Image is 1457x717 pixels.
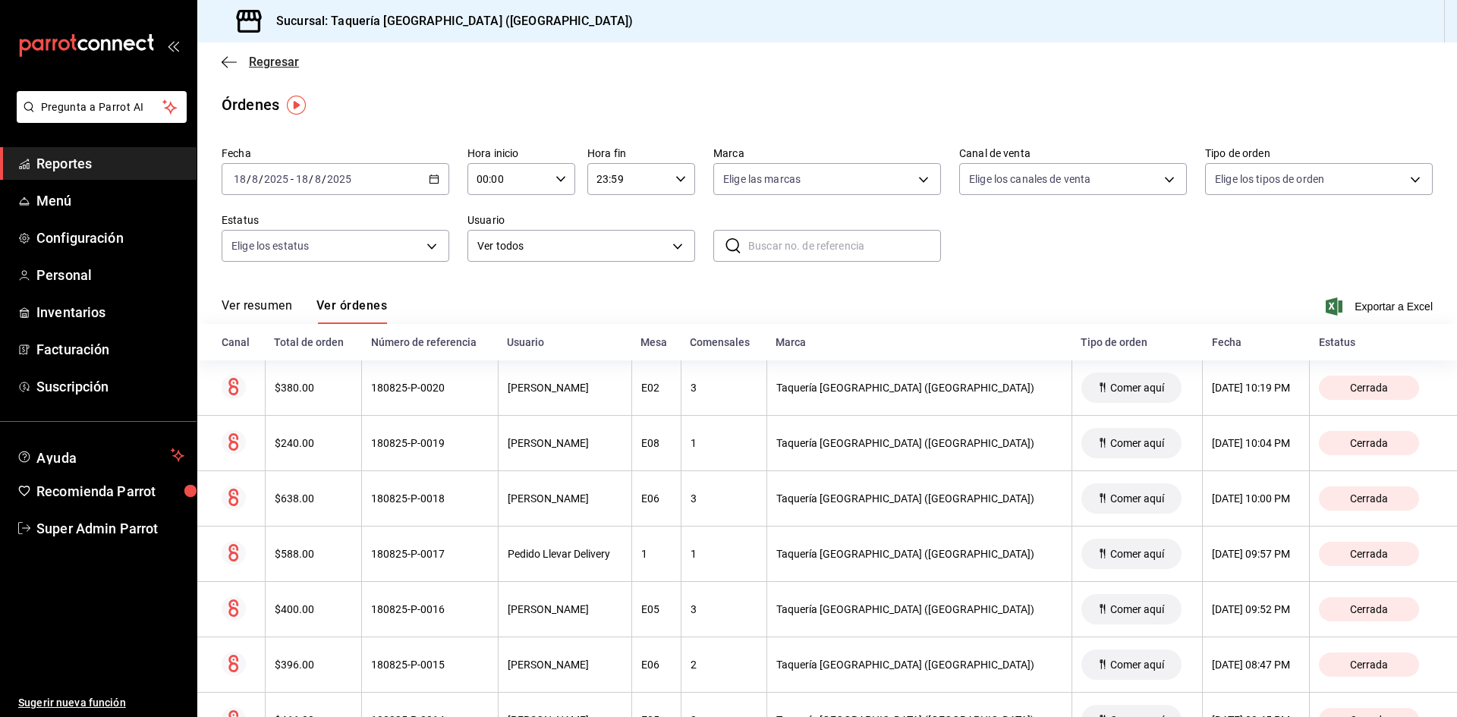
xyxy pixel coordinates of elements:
input: -- [295,173,309,185]
div: $240.00 [275,437,353,449]
div: Comensales [690,336,757,348]
span: Elige los estatus [231,238,309,253]
input: Buscar no. de referencia [748,231,941,261]
div: Usuario [507,336,622,348]
label: Hora inicio [467,148,575,159]
input: ---- [326,173,352,185]
div: $380.00 [275,382,353,394]
label: Hora fin [587,148,695,159]
input: ---- [263,173,289,185]
div: 1 [691,437,757,449]
span: Menú [36,190,184,211]
div: Total de orden [274,336,353,348]
button: Pregunta a Parrot AI [17,91,187,123]
label: Usuario [467,215,695,225]
div: [DATE] 09:57 PM [1212,548,1300,560]
div: Órdenes [222,93,279,116]
span: Comer aquí [1104,603,1170,615]
span: / [322,173,326,185]
span: / [247,173,251,185]
span: / [309,173,313,185]
div: navigation tabs [222,298,387,324]
span: Sugerir nueva función [18,695,184,711]
span: Ayuda [36,446,165,464]
input: -- [314,173,322,185]
div: 180825-P-0018 [371,492,488,505]
span: Cerrada [1344,492,1394,505]
label: Marca [713,148,941,159]
div: $638.00 [275,492,353,505]
div: Estatus [1319,336,1433,348]
span: Comer aquí [1104,659,1170,671]
div: E06 [641,492,672,505]
div: Número de referencia [371,336,489,348]
div: E02 [641,382,672,394]
span: Super Admin Parrot [36,518,184,539]
div: [PERSON_NAME] [508,603,622,615]
span: Cerrada [1344,603,1394,615]
div: [PERSON_NAME] [508,437,622,449]
label: Canal de venta [959,148,1187,159]
img: Tooltip marker [287,96,306,115]
div: [DATE] 08:47 PM [1212,659,1300,671]
div: Canal [222,336,256,348]
div: Mesa [640,336,672,348]
div: Tipo de orden [1081,336,1194,348]
input: -- [251,173,259,185]
button: Ver órdenes [316,298,387,324]
div: Taquería [GEOGRAPHIC_DATA] ([GEOGRAPHIC_DATA]) [776,603,1062,615]
input: -- [233,173,247,185]
span: Comer aquí [1104,382,1170,394]
span: Elige los canales de venta [969,171,1090,187]
div: [PERSON_NAME] [508,659,622,671]
span: Configuración [36,228,184,248]
div: Taquería [GEOGRAPHIC_DATA] ([GEOGRAPHIC_DATA]) [776,659,1062,671]
button: Regresar [222,55,299,69]
div: $400.00 [275,603,353,615]
span: Suscripción [36,376,184,397]
div: 180825-P-0017 [371,548,488,560]
div: [DATE] 09:52 PM [1212,603,1300,615]
div: 2 [691,659,757,671]
div: [DATE] 10:04 PM [1212,437,1300,449]
span: Facturación [36,339,184,360]
div: Taquería [GEOGRAPHIC_DATA] ([GEOGRAPHIC_DATA]) [776,492,1062,505]
div: E05 [641,603,672,615]
div: 180825-P-0019 [371,437,488,449]
div: Fecha [1212,336,1301,348]
div: 1 [641,548,672,560]
span: Recomienda Parrot [36,481,184,502]
div: E06 [641,659,672,671]
div: [PERSON_NAME] [508,492,622,505]
div: 3 [691,492,757,505]
span: Pregunta a Parrot AI [41,99,163,115]
button: Ver resumen [222,298,292,324]
span: Comer aquí [1104,492,1170,505]
label: Tipo de orden [1205,148,1433,159]
div: 3 [691,603,757,615]
div: E08 [641,437,672,449]
span: Inventarios [36,302,184,322]
div: Taquería [GEOGRAPHIC_DATA] ([GEOGRAPHIC_DATA]) [776,382,1062,394]
div: [DATE] 10:19 PM [1212,382,1300,394]
div: Pedido Llevar Delivery [508,548,622,560]
div: $396.00 [275,659,353,671]
span: Ver todos [477,238,667,254]
div: $588.00 [275,548,353,560]
div: 180825-P-0020 [371,382,488,394]
span: Elige los tipos de orden [1215,171,1324,187]
div: Marca [776,336,1062,348]
span: Cerrada [1344,437,1394,449]
span: Reportes [36,153,184,174]
span: Cerrada [1344,659,1394,671]
span: Regresar [249,55,299,69]
div: [PERSON_NAME] [508,382,622,394]
span: Comer aquí [1104,548,1170,560]
label: Estatus [222,215,449,225]
div: 3 [691,382,757,394]
div: 1 [691,548,757,560]
button: Exportar a Excel [1329,297,1433,316]
label: Fecha [222,148,449,159]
